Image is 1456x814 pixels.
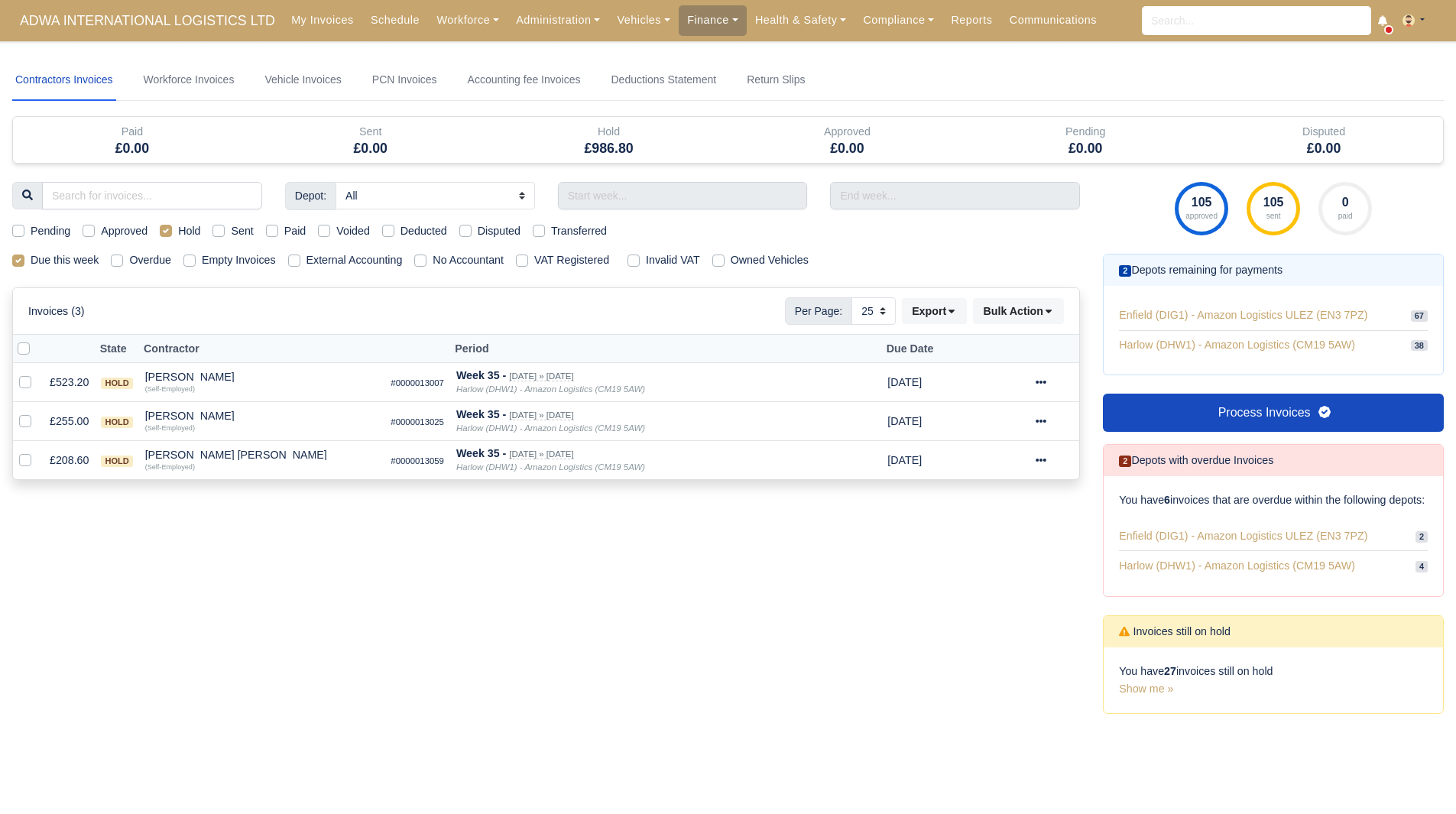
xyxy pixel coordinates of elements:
div: Disputed [1216,123,1432,141]
a: Return Slips [744,60,808,101]
i: Harlow (DHW1) - Amazon Logistics (CM19 5AW) [456,384,645,394]
div: Hold [501,123,717,141]
input: Search... [1142,6,1371,35]
small: (Self-Employed) [145,463,195,471]
a: Vehicle Invoices [261,60,344,101]
small: (Self-Employed) [145,385,195,393]
h5: £0.00 [978,141,1193,157]
a: Harlow (DHW1) - Amazon Logistics (CM19 5AW) 38 [1119,331,1428,359]
span: 1 day from now [887,415,922,427]
label: VAT Registered [534,251,609,269]
label: Transferred [551,222,607,240]
label: Overdue [129,251,171,269]
span: 2 [1119,265,1131,277]
strong: Week 35 - [456,369,506,381]
h5: £0.00 [739,141,955,157]
th: Contractor [139,335,385,363]
span: Depot: [285,182,336,209]
a: Compliance [854,5,942,35]
a: ADWA INTERNATIONAL LOGISTICS LTD [12,6,283,36]
small: [DATE] » [DATE] [509,410,573,420]
h6: Depots remaining for payments [1119,264,1283,277]
a: Vehicles [608,5,679,35]
td: £208.60 [44,441,95,480]
label: Hold [178,222,200,240]
a: Show me » [1119,683,1173,695]
h5: £986.80 [501,141,717,157]
small: (Self-Employed) [145,424,195,432]
span: Enfield (DIG1) - Amazon Logistics ULEZ (EN3 7PZ) [1119,307,1367,323]
label: Approved [101,222,148,240]
strong: Week 35 - [456,408,506,420]
label: No Accountant [433,251,504,269]
a: Accounting fee Invoices [465,60,584,101]
iframe: Chat Widget [1380,741,1456,814]
small: [DATE] » [DATE] [509,371,573,381]
div: Export [902,298,973,324]
small: #0000013025 [391,417,444,426]
div: Pending [978,123,1193,141]
a: Contractors Invoices [12,60,116,101]
input: Start week... [558,182,808,209]
strong: 6 [1164,494,1170,506]
i: Harlow (DHW1) - Amazon Logistics (CM19 5AW) [456,462,645,472]
th: State [95,335,138,363]
a: Schedule [362,5,428,35]
a: Communications [1001,5,1106,35]
label: Deducted [400,222,447,240]
a: Enfield (DIG1) - Amazon Logistics ULEZ (EN3 7PZ) 2 [1119,521,1428,552]
div: Sent [263,123,478,141]
span: hold [101,378,132,389]
div: Paid [13,117,251,163]
span: ADWA INTERNATIONAL LOGISTICS LTD [12,5,283,36]
span: 1 day from now [887,454,922,466]
span: Harlow (DHW1) - Amazon Logistics (CM19 5AW) [1119,337,1355,353]
h6: Invoices still on hold [1119,625,1231,638]
span: 67 [1411,310,1428,322]
a: Reports [942,5,1000,35]
label: Paid [284,222,306,240]
span: Enfield (DIG1) - Amazon Logistics ULEZ (EN3 7PZ) [1119,527,1367,545]
strong: 27 [1164,665,1176,677]
small: [DATE] » [DATE] [509,449,573,459]
div: [PERSON_NAME] [PERSON_NAME] [145,449,379,460]
a: Administration [507,5,608,35]
span: hold [101,456,132,467]
span: hold [101,417,132,428]
a: Health & Safety [747,5,855,35]
a: PCN Invoices [369,60,440,101]
a: Harlow (DHW1) - Amazon Logistics (CM19 5AW) 4 [1119,551,1428,581]
label: Voided [336,222,370,240]
label: Due this week [31,251,99,269]
p: You have invoices that are overdue within the following depots: [1119,491,1428,509]
div: [PERSON_NAME] [145,371,379,382]
input: Search for invoices... [42,182,262,209]
div: Disputed [1205,117,1443,163]
h6: Invoices (3) [28,305,85,318]
label: External Accounting [306,251,403,269]
div: Paid [24,123,240,141]
label: Owned Vehicles [731,251,809,269]
h5: £0.00 [1216,141,1432,157]
label: Empty Invoices [202,251,276,269]
i: Harlow (DHW1) - Amazon Logistics (CM19 5AW) [456,423,645,433]
a: Workforce [428,5,507,35]
div: [PERSON_NAME] [145,410,379,421]
th: Period [450,335,881,363]
label: Disputed [478,222,520,240]
span: 2 [1119,456,1131,467]
button: Bulk Action [973,298,1064,324]
div: Hold [490,117,728,163]
a: Deductions Statement [608,60,719,101]
div: Pending [966,117,1205,163]
a: Finance [679,5,747,35]
input: End week... [830,182,1080,209]
label: Sent [231,222,253,240]
a: Process Invoices [1103,394,1444,432]
a: Workforce Invoices [141,60,238,101]
a: My Invoices [283,5,362,35]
